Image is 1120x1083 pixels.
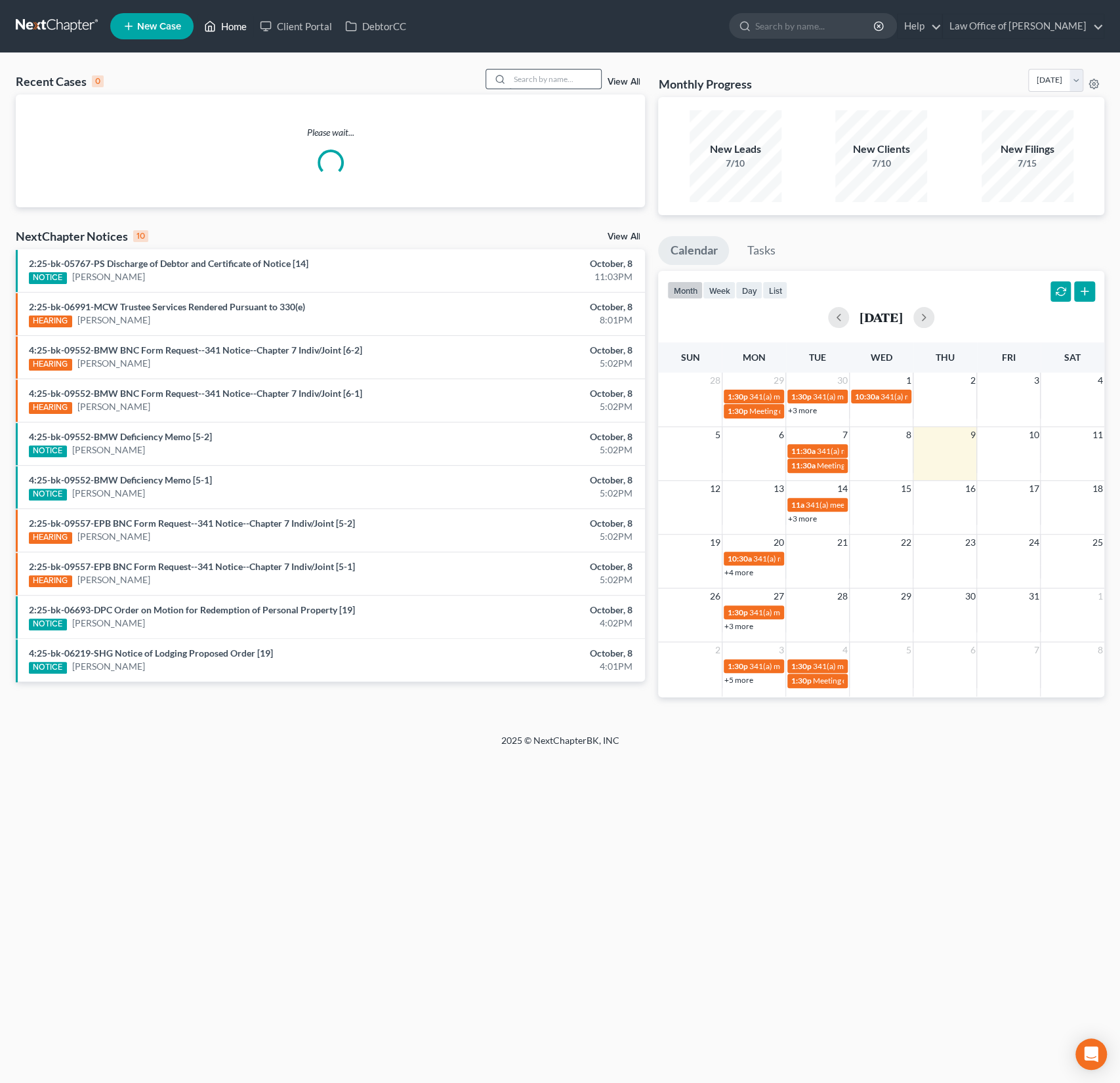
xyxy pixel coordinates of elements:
[709,481,722,497] span: 12
[836,373,849,388] span: 30
[440,430,632,443] div: October, 8
[900,481,913,497] span: 15
[809,352,826,363] span: Tue
[16,126,645,139] p: Please wait...
[440,530,632,543] div: 5:02PM
[186,734,934,758] div: 2025 © NextChapterBK, INC
[1032,642,1040,658] span: 7
[72,443,145,457] a: [PERSON_NAME]
[440,487,632,500] div: 5:02PM
[968,427,976,443] span: 9
[963,535,976,550] span: 23
[72,487,145,500] a: [PERSON_NAME]
[728,554,752,563] span: 10:30a
[1027,588,1040,604] span: 31
[339,14,413,38] a: DebtorCC
[728,607,748,617] span: 1:30p
[77,357,150,370] a: [PERSON_NAME]
[1091,535,1104,550] span: 25
[440,660,632,673] div: 4:01PM
[791,500,804,510] span: 11a
[72,617,145,630] a: [PERSON_NAME]
[29,431,212,442] a: 4:25-bk-09552-BMW Deficiency Memo [5-2]
[791,392,812,401] span: 1:30p
[16,73,104,89] div: Recent Cases
[836,535,849,550] span: 21
[29,445,67,457] div: NOTICE
[440,517,632,530] div: October, 8
[667,281,703,299] button: month
[29,474,212,485] a: 4:25-bk-09552-BMW Deficiency Memo [5-1]
[690,157,781,170] div: 7/10
[137,22,181,31] span: New Case
[724,621,753,631] a: +3 more
[963,481,976,497] span: 16
[735,236,787,265] a: Tasks
[133,230,148,242] div: 10
[982,142,1073,157] div: New Filings
[860,310,903,324] h2: [DATE]
[1027,535,1040,550] span: 24
[881,392,1007,401] span: 341(a) meeting for [PERSON_NAME]
[749,661,876,671] span: 341(a) meeting for [PERSON_NAME]
[753,554,880,563] span: 341(a) meeting for [PERSON_NAME]
[755,14,875,38] input: Search by name...
[900,588,913,604] span: 29
[440,573,632,586] div: 5:02PM
[968,373,976,388] span: 2
[253,14,339,38] a: Client Portal
[724,675,753,685] a: +5 more
[772,373,785,388] span: 29
[813,676,1028,685] span: Meeting of Creditors for [PERSON_NAME] & [PERSON_NAME]
[29,316,72,327] div: HEARING
[714,642,722,658] span: 2
[77,314,150,327] a: [PERSON_NAME]
[982,157,1073,170] div: 7/15
[791,676,812,685] span: 1:30p
[77,573,150,586] a: [PERSON_NAME]
[905,642,913,658] span: 5
[788,514,817,523] a: +3 more
[607,232,640,241] a: View All
[817,446,944,456] span: 341(a) meeting for [PERSON_NAME]
[509,70,601,89] input: Search by name...
[724,567,753,577] a: +4 more
[900,535,913,550] span: 22
[791,446,816,456] span: 11:30a
[29,561,355,572] a: 2:25-bk-09557-EPB BNC Form Request--341 Notice--Chapter 7 Indiv/Joint [5-1]
[778,642,785,658] span: 3
[440,357,632,370] div: 5:02PM
[714,427,722,443] span: 5
[1002,352,1016,363] span: Fri
[29,532,72,544] div: HEARING
[29,272,67,284] div: NOTICE
[772,535,785,550] span: 20
[29,489,67,501] div: NOTICE
[1075,1038,1107,1070] div: Open Intercom Messenger
[440,344,632,357] div: October, 8
[728,392,748,401] span: 1:30p
[871,352,892,363] span: Wed
[1027,481,1040,497] span: 17
[936,352,955,363] span: Thu
[813,392,978,401] span: 341(a) meeting for Antawonia [PERSON_NAME]
[835,142,927,157] div: New Clients
[772,481,785,497] span: 13
[29,388,362,399] a: 4:25-bk-09552-BMW BNC Form Request--341 Notice--Chapter 7 Indiv/Joint [6-1]
[898,14,942,38] a: Help
[440,443,632,457] div: 5:02PM
[1027,427,1040,443] span: 10
[440,474,632,487] div: October, 8
[29,662,67,674] div: NOTICE
[709,535,722,550] span: 19
[855,392,879,401] span: 10:30a
[772,588,785,604] span: 27
[440,314,632,327] div: 8:01PM
[963,588,976,604] span: 30
[709,588,722,604] span: 26
[77,530,150,543] a: [PERSON_NAME]
[690,142,781,157] div: New Leads
[1091,481,1104,497] span: 18
[968,642,976,658] span: 6
[29,402,72,414] div: HEARING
